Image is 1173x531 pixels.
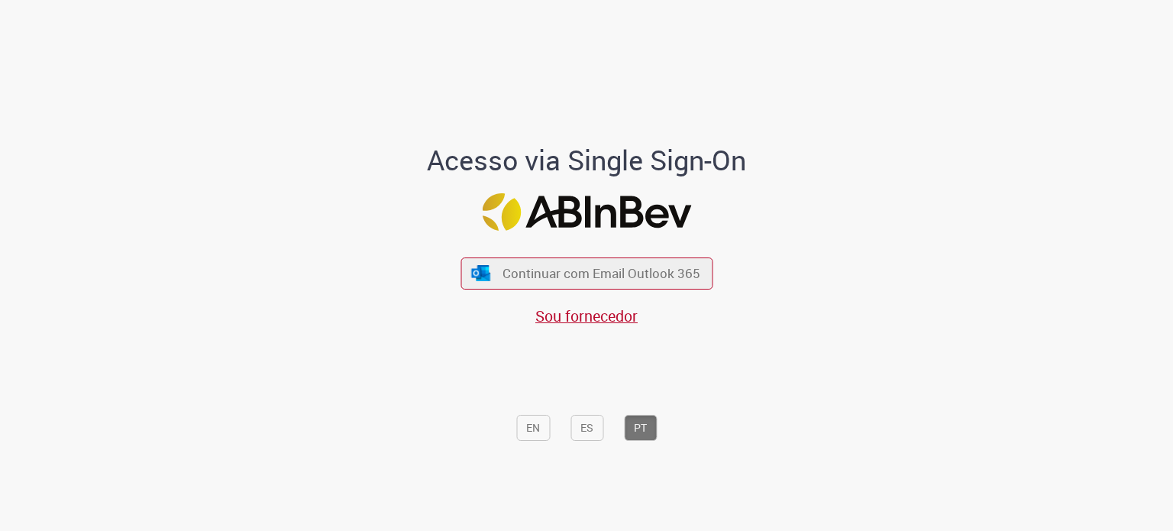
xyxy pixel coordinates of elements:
button: PT [624,415,657,441]
a: Sou fornecedor [535,306,638,326]
img: ícone Azure/Microsoft 360 [470,265,492,281]
span: Continuar com Email Outlook 365 [502,264,700,282]
button: EN [516,415,550,441]
button: ES [570,415,603,441]
button: ícone Azure/Microsoft 360 Continuar com Email Outlook 365 [460,257,713,289]
img: Logo ABInBev [482,193,691,231]
h1: Acesso via Single Sign-On [375,145,799,176]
